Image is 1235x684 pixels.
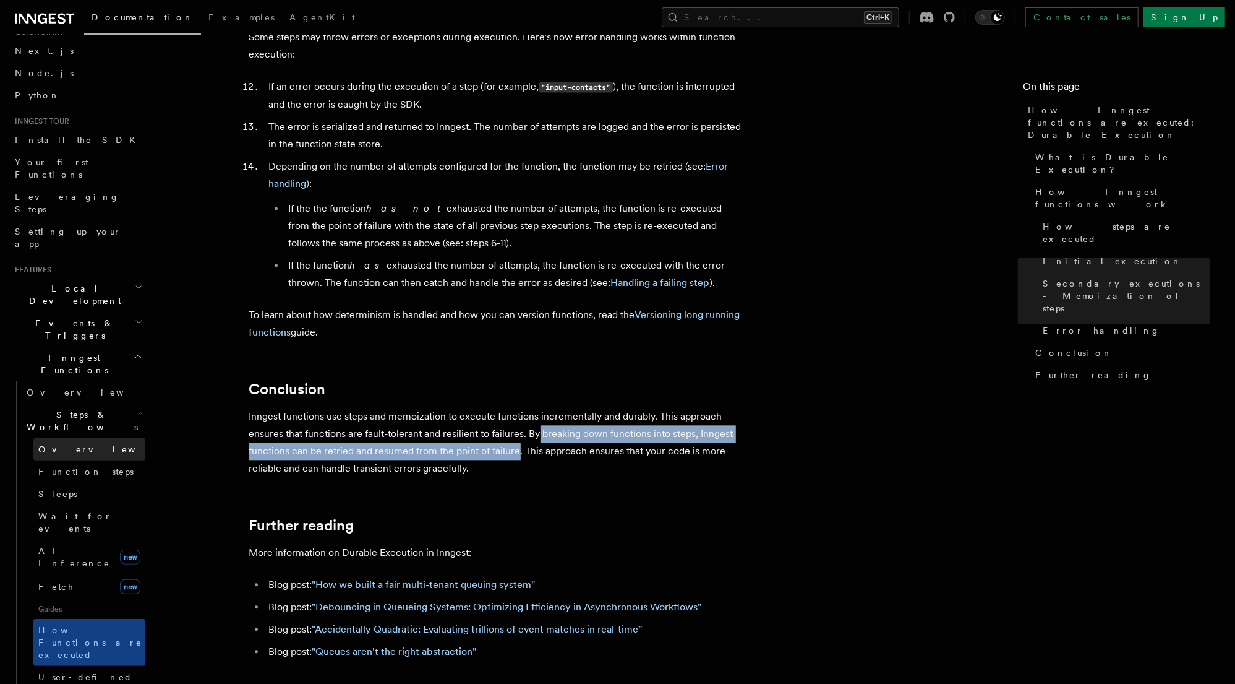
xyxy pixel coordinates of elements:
[312,579,536,591] a: "How we built a fair multi-tenant queuing system"
[208,12,275,22] span: Examples
[15,227,121,249] span: Setting up your app
[312,601,702,613] a: "Debouncing in Queueing Systems: Optimizing Efficiency in Asynchronous Workflows"
[265,643,744,660] li: Blog post:
[15,135,143,145] span: Install the SDK
[38,467,134,477] span: Function steps
[33,461,145,483] a: Function steps
[38,582,74,592] span: Fetch
[1043,255,1182,267] span: Initial execution
[38,489,77,499] span: Sleeps
[92,12,194,22] span: Documentation
[1030,342,1210,364] a: Conclusion
[10,347,145,381] button: Inngest Functions
[33,540,145,574] a: AI Inferencenew
[249,309,740,338] a: Versioning long running functions
[84,4,201,35] a: Documentation
[285,257,744,292] li: If the function exhausted the number of attempts, the function is re-executed with the error thro...
[10,282,135,307] span: Local Development
[265,599,744,616] li: Blog post:
[1025,7,1139,27] a: Contact sales
[1023,99,1210,146] a: How Inngest functions are executed: Durable Execution
[249,544,744,561] p: More information on Durable Execution in Inngest:
[289,12,355,22] span: AgentKit
[367,202,447,214] em: has not
[10,116,69,126] span: Inngest tour
[120,579,140,594] span: new
[265,576,744,594] li: Blog post:
[22,381,145,404] a: Overview
[1028,104,1210,141] span: How Inngest functions are executed: Durable Execution
[249,517,354,534] a: Further reading
[33,619,145,666] a: How Functions are executed
[611,277,710,288] a: Handling a failing step
[1038,272,1210,319] a: Secondary executions - Memoization of steps
[312,646,477,657] a: "Queues aren't the right abstraction"
[10,220,145,255] a: Setting up your app
[10,277,145,312] button: Local Development
[1143,7,1225,27] a: Sign Up
[1038,215,1210,250] a: How steps are executed
[1043,324,1160,337] span: Error handling
[10,265,51,275] span: Features
[249,306,744,341] p: To learn about how determinism is handled and how you can version functions, read the guide.
[1035,347,1113,359] span: Conclusion
[38,511,112,534] span: Wait for events
[1023,79,1210,99] h4: On this page
[249,381,326,398] a: Conclusion
[15,46,74,56] span: Next.js
[120,550,140,565] span: new
[265,78,744,113] li: If an error occurs during the execution of a step (for example, ), the function is interrupted an...
[1038,319,1210,342] a: Error handling
[265,118,744,153] li: The error is serialized and returned to Inngest. The number of attempts are logged and the error ...
[10,84,145,106] a: Python
[38,546,110,568] span: AI Inference
[265,621,744,638] li: Blog post:
[265,158,744,292] li: Depending on the number of attempts configured for the function, the function may be retried (see...
[33,483,145,505] a: Sleeps
[22,409,138,433] span: Steps & Workflows
[33,438,145,461] a: Overview
[33,505,145,540] a: Wait for events
[1043,277,1210,314] span: Secondary executions - Memoization of steps
[1030,146,1210,181] a: What is Durable Execution?
[10,317,135,342] span: Events & Triggers
[312,623,643,635] a: "Accidentally Quadratic: Evaluating trillions of event matches in real-time"
[249,408,744,477] p: Inngest functions use steps and memoization to execute functions incrementally and durably. This ...
[10,352,134,376] span: Inngest Functions
[269,160,729,189] a: Error handling
[22,404,145,438] button: Steps & Workflows
[38,625,142,660] span: How Functions are executed
[249,28,744,63] p: Some steps may throw errors or exceptions during execution. Here's how error handling works withi...
[15,192,119,214] span: Leveraging Steps
[15,68,74,78] span: Node.js
[662,7,899,27] button: Search...Ctrl+K
[350,259,387,271] em: has
[1035,186,1210,210] span: How Inngest functions work
[282,4,362,33] a: AgentKit
[27,387,154,397] span: Overview
[1038,250,1210,272] a: Initial execution
[1030,181,1210,215] a: How Inngest functions work
[38,444,166,454] span: Overview
[10,62,145,84] a: Node.js
[1035,369,1152,381] span: Further reading
[15,90,60,100] span: Python
[10,312,145,347] button: Events & Triggers
[10,129,145,151] a: Install the SDK
[10,186,145,220] a: Leveraging Steps
[864,11,892,24] kbd: Ctrl+K
[33,599,145,619] span: Guides
[10,40,145,62] a: Next.js
[10,151,145,186] a: Your first Functions
[1035,151,1210,176] span: What is Durable Execution?
[201,4,282,33] a: Examples
[1030,364,1210,386] a: Further reading
[285,200,744,252] li: If the the function exhausted the number of attempts, the function is re-executed from the point ...
[15,157,88,180] span: Your first Functions
[539,82,613,92] code: "input-contacts"
[1043,220,1210,245] span: How steps are executed
[975,10,1005,25] button: Toggle dark mode
[33,574,145,599] a: Fetchnew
